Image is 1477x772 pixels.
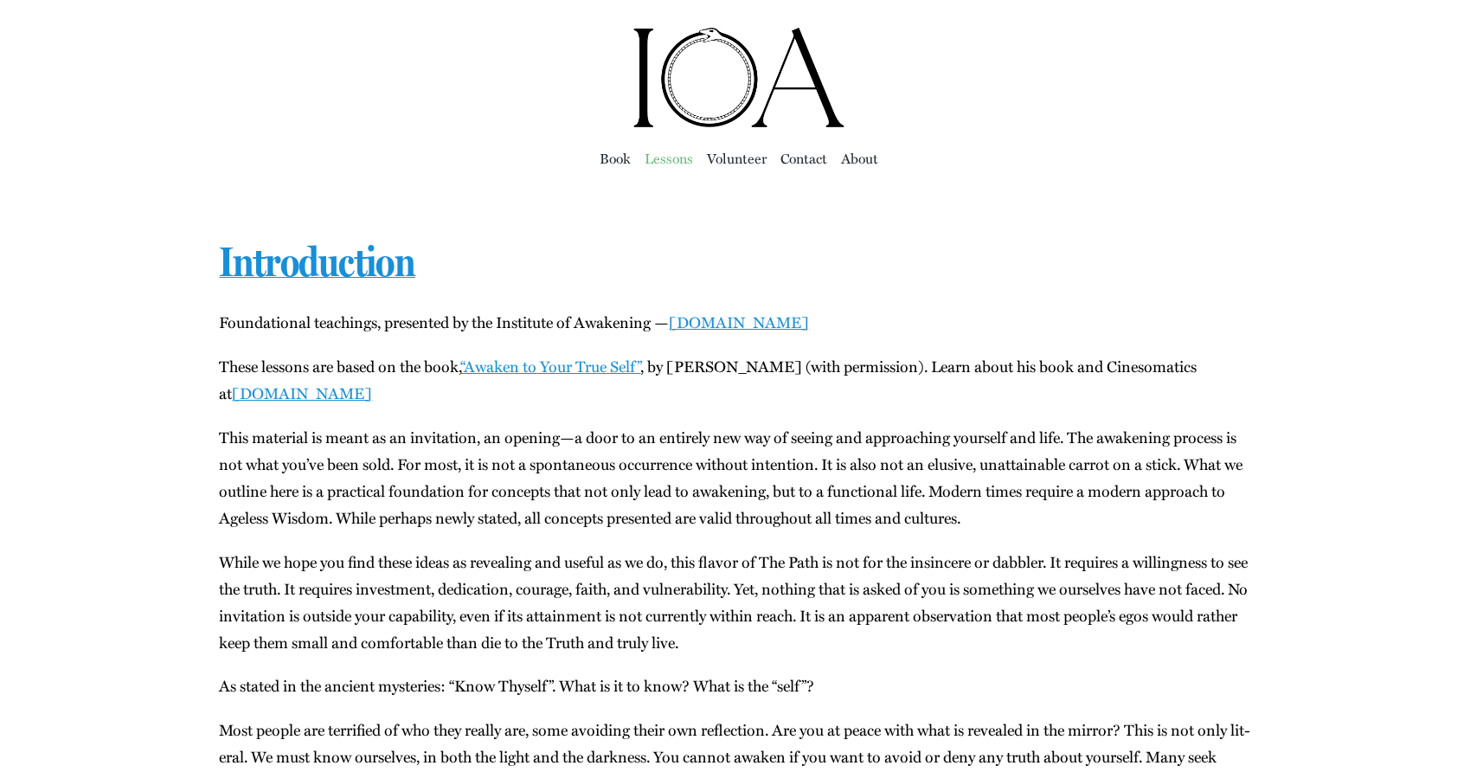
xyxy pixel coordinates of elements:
p: Foun­da­tion­al teach­ings, pre­sent­ed by the Insti­tute of Awak­en­ing — [219,309,1257,336]
p: While we hope you find these ideas as reveal­ing and use­ful as we do, this fla­vor of The Path i... [219,549,1257,656]
a: [DOMAIN_NAME] [232,382,372,404]
a: “Awak­en to Your True Self” [460,355,640,377]
a: Lessons [645,146,693,170]
a: Introduction [219,237,414,286]
a: Con­tact [780,146,827,170]
a: ioa-logo [631,23,847,45]
img: Institute of Awakening [631,26,847,130]
p: As stat­ed in the ancient mys­ter­ies: “Know Thy­self”. What is it to know? What is the “self”? [219,672,1257,699]
p: These lessons are based on the book, , by [PERSON_NAME] (with per­mis­sion). Learn about his book... [219,353,1257,407]
a: Book [600,146,631,170]
p: This mate­r­i­al is meant as an invi­ta­tion, an opening—a door to an entire­ly new way of see­in... [219,424,1257,531]
a: Vol­un­teer [707,146,767,170]
a: [DOMAIN_NAME] [669,311,809,333]
nav: Main [219,130,1257,185]
a: About [841,146,878,170]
